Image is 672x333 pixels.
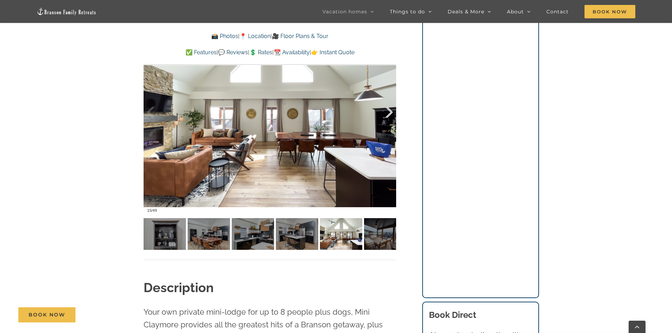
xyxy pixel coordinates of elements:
a: Book Now [18,307,75,322]
span: Book Now [585,5,635,18]
img: Claymore-Cottage-lake-view-pool-vacation-rental-1159-scaled.jpg-nggid041329-ngg0dyn-120x90-00f0w0... [364,218,406,250]
strong: Description [144,280,214,295]
img: Branson Family Retreats Logo [37,7,97,16]
span: Things to do [390,9,425,14]
span: Deals & More [448,9,484,14]
span: Contact [546,9,569,14]
span: Vacation homes [322,9,367,14]
img: Claymore-Cottage-lake-view-pool-vacation-rental-1123-scaled.jpg-nggid041357-ngg0dyn-120x90-00f0w0... [144,218,186,250]
img: Claymore-Cottage-lake-view-pool-vacation-rental-1125-scaled.jpg-nggid041359-ngg0dyn-120x90-00f0w0... [276,218,318,250]
a: ✅ Features [186,49,217,56]
a: 📸 Photos [211,33,238,39]
a: 💲 Rates [249,49,272,56]
a: 💬 Reviews [218,49,248,56]
p: | | | | [144,48,396,57]
span: About [507,9,524,14]
a: 📍 Location [240,33,271,39]
span: Book Now [29,312,65,318]
a: 🎥 Floor Plans & Tour [272,33,328,39]
img: Claymore-Cottage-lake-view-pool-vacation-rental-1122-scaled.jpg-nggid041356-ngg0dyn-120x90-00f0w0... [188,218,230,250]
a: 👉 Instant Quote [311,49,355,56]
p: | | [144,32,396,41]
img: Claymore-Cottage-lake-view-pool-vacation-rental-1124-scaled.jpg-nggid041358-ngg0dyn-120x90-00f0w0... [232,218,274,250]
a: 📆 Availability [274,49,310,56]
img: Claymore-Cottage-lake-view-pool-vacation-rental-1126-scaled.jpg-nggid041360-ngg0dyn-120x90-00f0w0... [320,218,362,250]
